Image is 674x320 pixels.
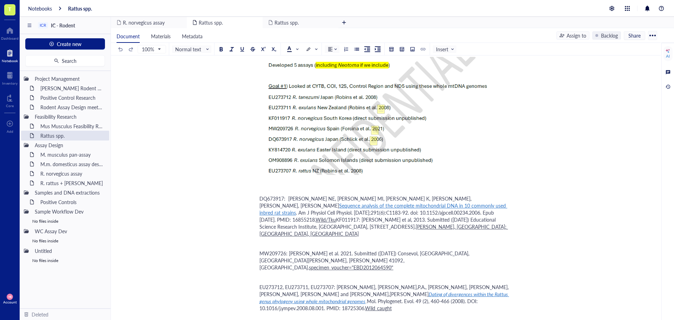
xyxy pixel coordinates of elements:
[601,32,618,39] div: Backlog
[365,305,391,312] span: Wild caught
[32,140,106,150] div: Assay Design
[51,22,75,29] span: IC - Rodent
[37,121,106,131] div: Mus Musculus Feasibility Research
[366,298,367,305] span: .
[40,23,46,28] div: ICR
[37,102,106,112] div: Rodent Assay Design meeting_[DATE]
[21,256,109,266] div: No files inside
[259,202,507,216] span: Sequence analysis of the complete mitochondrial DNA in 10 commonly used inbred rat strains
[175,46,210,52] span: Normal text
[2,81,18,85] div: Inventory
[25,38,105,50] button: Create new
[68,5,92,12] a: Rattus spp.
[37,197,106,207] div: Positive Controls
[37,150,106,159] div: M. musculus pan-assay
[259,223,508,237] span: [PERSON_NAME], [GEOGRAPHIC_DATA]: [GEOGRAPHIC_DATA], [GEOGRAPHIC_DATA]
[1,36,19,40] div: Dashboard
[259,283,509,298] span: EU273712, EU273711, EU273707: [PERSON_NAME], [PERSON_NAME],P.A., [PERSON_NAME], [PERSON_NAME],[PE...
[32,207,106,216] div: Sample Workflow Dev
[57,41,81,47] span: Create new
[259,290,509,305] span: Dating of divergences within the Rattus genus phylogeny using whole mitochondrial genomes
[37,169,106,178] div: R. norvegicus assay
[436,46,455,52] span: Insert
[182,33,203,40] span: Metadata
[259,56,509,176] img: genemod-experiment-image
[2,70,18,85] a: Inventory
[259,298,479,312] span: Mol. Phylogenet. Evol. 49 (2), 460-466 (2008). DOI: 10.1016/j.ympev.2008.08.001. PMID: 18725306.
[316,216,336,223] span: Wild/Tku
[2,59,18,63] div: Notebook
[567,32,586,39] div: Assign to
[259,209,495,223] span: . Am J Physiol Cell Physiol. [DATE];291(6):C1183-92. doi: 10.1152/ajpcell.00234.2006. Epub [DATE]...
[37,83,106,93] div: [PERSON_NAME] Rodent Test Full Proposal
[309,264,393,271] span: specimen_voucher="EBD2012064590"
[259,250,471,271] span: MW209726: [PERSON_NAME] et al. 2021. Submitted ([DATE]) Consevol, [GEOGRAPHIC_DATA], [GEOGRAPHIC_...
[21,236,109,246] div: No files inside
[7,129,13,133] div: Add
[6,104,14,108] div: Core
[32,188,106,197] div: Samples and DNA extractions
[3,300,17,304] div: Account
[1,25,19,40] a: Dashboard
[37,159,106,169] div: M.m. domesticus assay design
[21,216,109,226] div: No files inside
[37,178,106,188] div: R. rattus + [PERSON_NAME]
[25,55,105,66] button: Search
[628,32,641,39] span: Share
[624,31,645,40] button: Share
[37,93,106,103] div: Positive Control Research
[259,195,473,209] span: DQ673917: [PERSON_NAME] NE, [PERSON_NAME] MI, [PERSON_NAME] K, [PERSON_NAME], [PERSON_NAME], [PER...
[32,74,106,84] div: Project Management
[28,5,52,12] a: Notebooks
[2,47,18,63] a: Notebook
[8,295,11,298] span: MB
[62,58,77,64] span: Search
[32,246,106,256] div: Untitled
[117,33,140,40] span: Document
[37,131,106,141] div: Rattus spp.
[32,311,48,318] div: Deleted
[32,112,106,122] div: Feasibility Research
[6,92,14,108] a: Core
[259,216,497,230] span: KF011917: [PERSON_NAME] et al, 2013. Submitted ([DATE]) Educational Science Research Institute, [...
[666,53,670,59] div: AI
[8,5,12,13] span: T
[151,33,171,40] span: Materials
[32,226,106,236] div: WC Assay Dev
[142,46,160,52] span: 100%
